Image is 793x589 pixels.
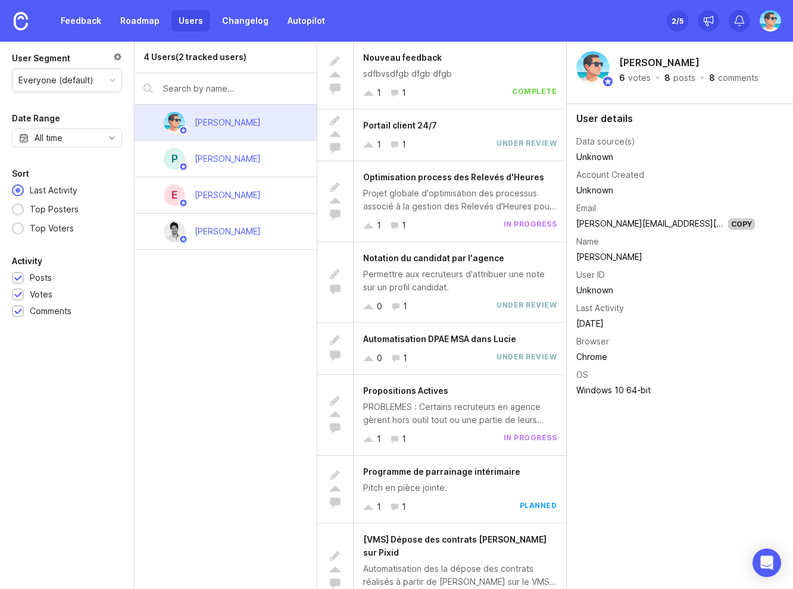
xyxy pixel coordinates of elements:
span: Automatisation DPAE MSA dans Lucie [363,334,516,344]
a: Notation du candidat par l'agencePermettre aux recruteurs d'attribuer une note sur un profil cand... [317,242,566,323]
div: votes [628,74,651,82]
div: [PERSON_NAME] [195,189,261,202]
td: Chrome [576,349,755,365]
div: User ID [576,268,605,281]
a: Programme de parrainage intérimairePitch en pièce jointe.11planned [317,456,566,524]
div: 2 /5 [672,12,683,29]
div: Comments [30,305,71,318]
td: [PERSON_NAME] [576,249,755,265]
div: 6 [619,74,625,82]
div: comments [718,74,758,82]
div: 1 [402,86,406,99]
div: Email [576,202,596,215]
a: Nouveau feedbacksdfbvsdfgb dfgb dfgb11complete [317,42,566,109]
div: PROBLEMES : Certains recruteurs en agence gèrent hors outil tout ou une partie de leurs propositi... [363,400,557,427]
div: 1 [402,433,406,446]
img: Benjamin Hareau [760,10,781,32]
a: Automatisation DPAE MSA dans Lucie01under review [317,323,566,375]
span: Nouveau feedback [363,52,442,62]
div: · [699,74,705,82]
span: Portail client 24/7 [363,120,437,130]
div: · [654,74,661,82]
img: member badge [179,199,188,208]
input: Search by name... [163,82,307,95]
div: in progress [504,219,557,232]
div: 1 [377,219,381,232]
div: Votes [30,288,52,301]
a: Feedback [54,10,108,32]
img: member badge [602,76,614,87]
img: Canny Home [14,12,28,30]
div: sdfbvsdfgb dfgb dfgb [363,67,557,80]
svg: toggle icon [102,133,121,143]
div: All time [35,131,63,145]
div: 1 [402,500,406,513]
div: under review [497,300,557,313]
div: in progress [504,433,557,446]
button: 2/5 [667,10,688,32]
div: 1 [403,300,407,313]
div: OS [576,368,588,381]
time: [DATE] [576,318,604,328]
a: Propositions ActivesPROBLEMES : Certains recruteurs en agence gèrent hors outil tout ou une parti... [317,375,566,456]
div: Automatisation des la dépose des contrats réalisés à partir de [PERSON_NAME] sur le VMS Pixid [363,562,557,588]
div: Projet globale d'optimisation des processus associé à la gestion des Relevés d'Heures pour nos ag... [363,187,557,213]
div: 1 [402,219,406,232]
a: Portail client 24/711under review [317,109,566,161]
div: Top Voters [24,222,80,235]
span: Programme de parrainage intérimaire [363,466,520,477]
div: Pitch en pièce jointe. [363,481,557,494]
div: 8 [664,74,670,82]
div: 1 [377,138,381,151]
div: Date Range [12,111,60,126]
div: 1 [403,352,407,365]
div: Copy [728,218,755,230]
h2: [PERSON_NAME] [617,54,702,71]
div: under review [497,138,557,151]
div: Posts [30,271,52,284]
div: planned [520,500,557,513]
img: member badge [179,235,188,244]
div: Unknown [576,284,755,297]
div: Last Activity [576,302,624,315]
a: Autopilot [280,10,332,32]
div: Everyone (default) [18,74,93,87]
a: [PERSON_NAME][EMAIL_ADDRESS][DOMAIN_NAME] [576,218,779,228]
div: 1 [377,86,381,99]
div: Data source(s) [576,135,635,148]
img: member badge [179,162,188,171]
img: Benjamin Hareau [576,51,610,84]
div: [PERSON_NAME] [195,225,261,238]
div: 8 [709,74,715,82]
div: [PERSON_NAME] [195,116,261,129]
div: Last Activity [24,184,83,197]
div: Account Created [576,168,644,181]
div: Top Posters [24,203,85,216]
div: User Segment [12,51,70,65]
div: Sort [12,167,29,181]
div: under review [497,352,557,365]
div: P [164,148,185,170]
div: Permettre aux recruteurs d'attribuer une note sur un profil candidat. [363,268,557,294]
td: Unknown [576,149,755,165]
div: 1 [377,500,381,513]
img: member badge [179,126,188,135]
span: Optimisation process des Relevés d'Heures [363,172,544,182]
div: posts [673,74,695,82]
div: User details [576,114,783,123]
div: 4 Users (2 tracked users) [143,51,246,64]
div: 0 [377,352,382,365]
a: Users [171,10,210,32]
div: Name [576,235,599,248]
td: Windows 10 64-bit [576,383,755,398]
div: E [164,184,185,206]
span: Propositions Actives [363,386,448,396]
div: Unknown [576,184,755,197]
span: Notation du candidat par l'agence [363,253,504,263]
a: Optimisation process des Relevés d'HeuresProjet globale d'optimisation des processus associé à la... [317,161,566,242]
img: David Benzaken [164,221,185,242]
div: 0 [377,300,382,313]
div: Open Intercom Messenger [753,549,781,577]
a: Changelog [215,10,276,32]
